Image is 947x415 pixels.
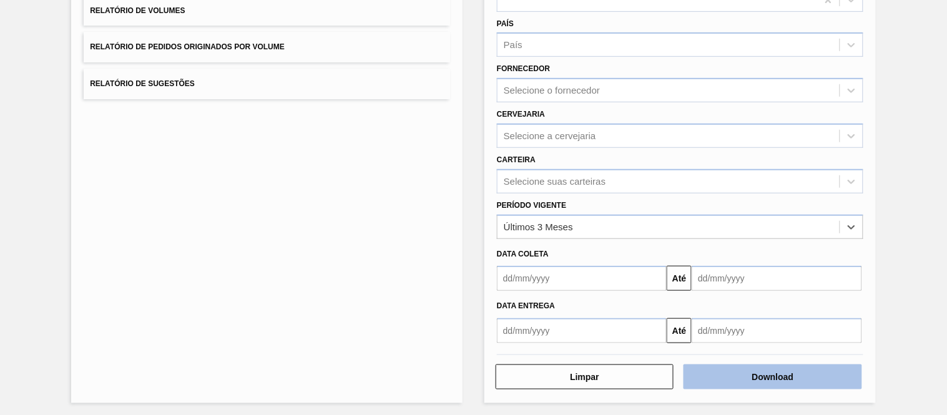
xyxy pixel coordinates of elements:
div: Selecione o fornecedor [504,85,600,96]
label: Fornecedor [497,64,550,73]
span: Data entrega [497,301,555,310]
span: Relatório de Pedidos Originados por Volume [90,42,285,51]
button: Relatório de Pedidos Originados por Volume [84,32,450,62]
div: Selecione a cervejaria [504,130,596,141]
button: Download [684,364,861,389]
label: Carteira [497,155,536,164]
button: Até [667,266,692,291]
button: Limpar [496,364,674,389]
div: País [504,40,523,51]
input: dd/mm/yyyy [497,318,667,343]
button: Até [667,318,692,343]
span: Relatório de Volumes [90,6,185,15]
span: Data coleta [497,250,549,258]
input: dd/mm/yyyy [497,266,667,291]
label: País [497,19,514,28]
button: Relatório de Sugestões [84,69,450,99]
div: Últimos 3 Meses [504,222,573,232]
label: Período Vigente [497,201,566,210]
input: dd/mm/yyyy [692,318,861,343]
div: Selecione suas carteiras [504,176,606,187]
input: dd/mm/yyyy [692,266,861,291]
label: Cervejaria [497,110,545,119]
span: Relatório de Sugestões [90,79,195,88]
